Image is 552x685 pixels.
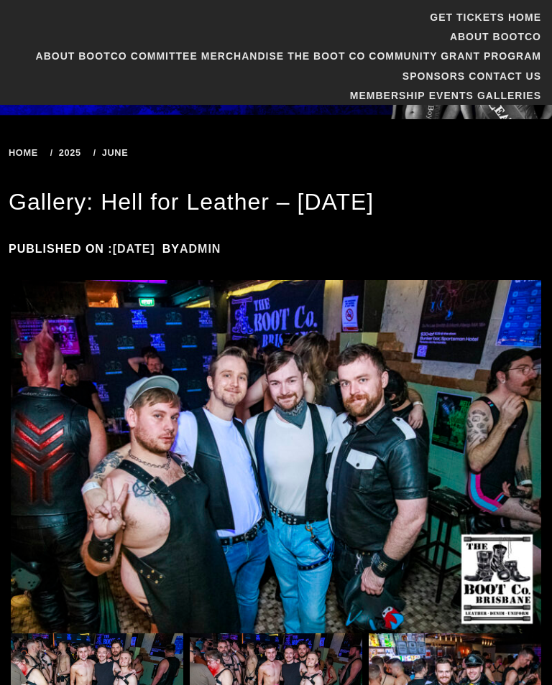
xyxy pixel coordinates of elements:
[50,147,86,158] a: 2025
[36,50,127,62] a: About BootCo
[430,11,505,23] a: GET TICKETS
[201,50,284,62] a: Merchandise
[477,90,541,101] a: Galleries
[450,31,541,42] a: About BootCo
[350,90,425,101] a: Membership
[9,148,349,158] div: Breadcrumbs
[469,70,541,82] a: Contact Us
[93,147,134,158] a: June
[162,243,229,255] span: by
[429,90,474,101] a: Events
[402,70,465,82] a: Sponsors
[9,243,162,255] span: Published on :
[9,187,543,218] h1: Gallery: Hell for Leather – [DATE]
[508,11,541,23] a: Home
[180,243,221,255] a: admin
[131,50,198,62] a: Committee
[287,50,541,62] a: The Boot Co Community Grant Program
[9,147,43,158] a: Home
[113,243,155,255] a: [DATE]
